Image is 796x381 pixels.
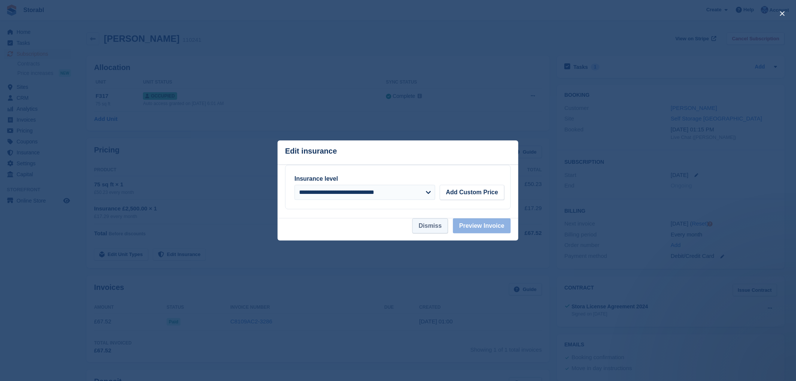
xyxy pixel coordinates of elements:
label: Insurance level [295,175,338,182]
button: Add Custom Price [440,185,505,200]
p: Edit insurance [285,147,337,155]
button: Dismiss [412,218,448,233]
button: Preview Invoice [453,218,511,233]
button: close [776,8,788,20]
